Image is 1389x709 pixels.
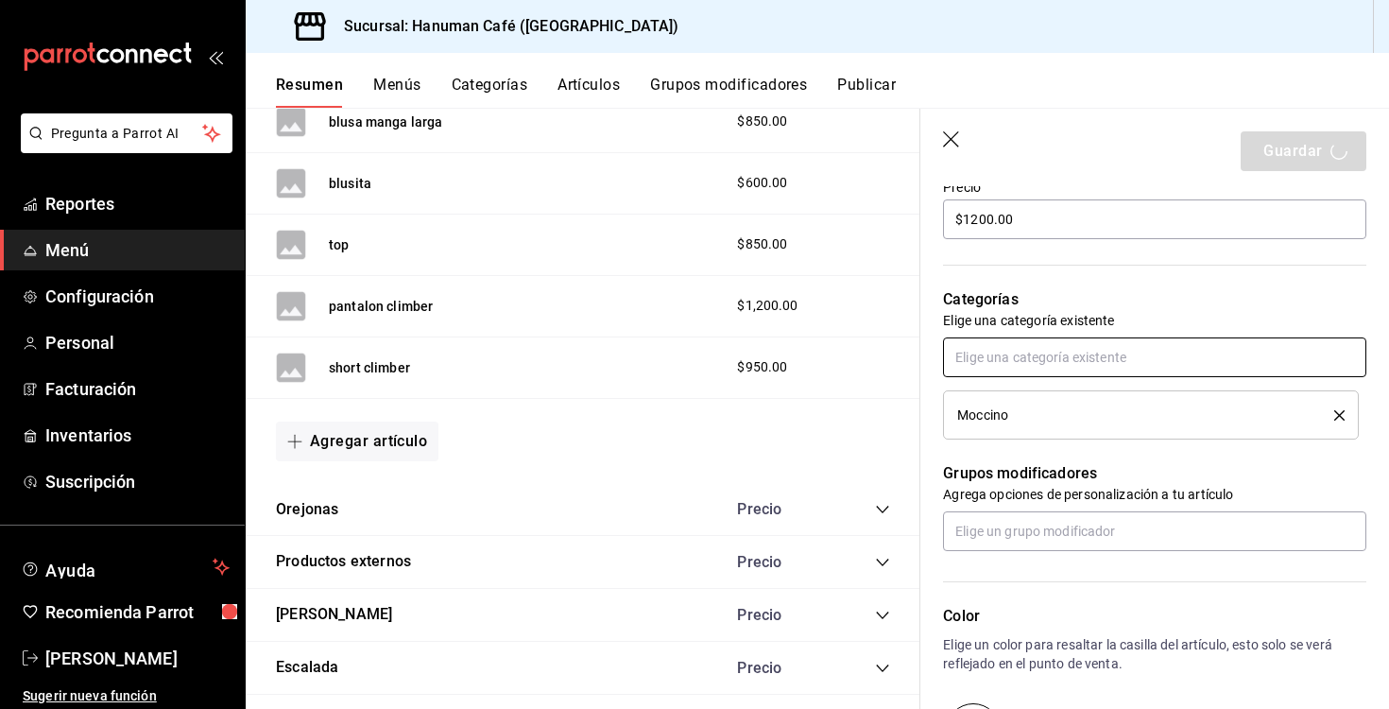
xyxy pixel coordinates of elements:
input: Elige un grupo modificador [943,511,1366,551]
a: Pregunta a Parrot AI [13,137,232,157]
span: $850.00 [737,234,787,254]
button: Escalada [276,657,338,679]
span: Moccino [957,408,1008,422]
div: Precio [718,659,839,677]
span: Suscripción [45,469,230,494]
label: Precio [943,181,1366,194]
span: Pregunta a Parrot AI [51,124,203,144]
button: Agregar artículo [276,422,438,461]
button: Menús [373,76,420,108]
button: Productos externos [276,551,411,573]
button: collapse-category-row [875,608,890,623]
input: $0.00 [943,199,1366,239]
button: [PERSON_NAME] [276,604,392,626]
span: $1,200.00 [737,296,797,316]
button: pantalon climber [329,297,433,316]
p: Grupos modificadores [943,462,1366,485]
p: Color [943,605,1366,628]
span: Configuración [45,284,230,309]
span: Personal [45,330,230,355]
button: Artículos [557,76,620,108]
button: blusita [329,174,371,193]
button: Resumen [276,76,343,108]
button: delete [1321,410,1345,421]
p: Categorías [943,288,1366,311]
span: $950.00 [737,357,787,377]
p: Elige un color para resaltar la casilla del artículo, esto solo se verá reflejado en el punto de ... [943,635,1366,673]
span: $850.00 [737,112,787,131]
button: blusa manga larga [329,112,443,131]
button: Publicar [837,76,896,108]
button: Orejonas [276,499,338,521]
span: Sugerir nueva función [23,686,230,706]
p: Elige una categoría existente [943,311,1366,330]
div: Precio [718,553,839,571]
button: short climber [329,358,410,377]
div: Precio [718,606,839,624]
div: Precio [718,500,839,518]
span: [PERSON_NAME] [45,646,230,671]
input: Elige una categoría existente [943,337,1366,377]
span: Recomienda Parrot [45,599,230,625]
span: Reportes [45,191,230,216]
span: $600.00 [737,173,787,193]
span: Inventarios [45,423,230,448]
span: Facturación [45,376,230,402]
button: Grupos modificadores [650,76,807,108]
span: Ayuda [45,556,205,579]
p: Agrega opciones de personalización a tu artículo [943,485,1366,504]
button: Categorías [452,76,528,108]
button: top [329,235,349,254]
button: collapse-category-row [875,661,890,676]
button: Pregunta a Parrot AI [21,113,232,153]
button: open_drawer_menu [208,49,223,64]
span: Menú [45,237,230,263]
h3: Sucursal: Hanuman Café ([GEOGRAPHIC_DATA]) [329,15,679,38]
button: collapse-category-row [875,502,890,517]
div: navigation tabs [276,76,1389,108]
button: collapse-category-row [875,555,890,570]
